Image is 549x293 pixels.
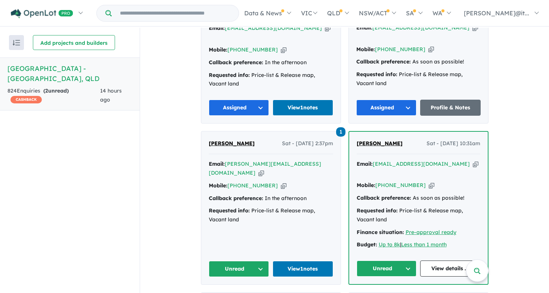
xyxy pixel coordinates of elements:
button: Assigned [209,100,269,116]
strong: Callback preference: [357,194,411,201]
a: [PHONE_NUMBER] [375,182,426,188]
strong: Callback preference: [209,195,263,202]
strong: Mobile: [356,46,375,53]
div: In the afternoon [209,58,333,67]
strong: Callback preference: [209,59,263,66]
button: Copy [473,160,478,168]
input: Try estate name, suburb, builder or developer [113,5,237,21]
img: Openlot PRO Logo White [11,9,73,18]
span: [PERSON_NAME]@it... [464,9,529,17]
span: 2 [45,87,48,94]
button: Copy [281,46,286,54]
strong: ( unread) [43,87,69,94]
button: Copy [429,181,434,189]
strong: Email: [209,160,225,167]
button: Copy [428,46,434,53]
span: Sat - [DATE] 2:37pm [282,139,333,148]
div: Price-list & Release map, Vacant land [209,206,333,224]
a: [PERSON_NAME][EMAIL_ADDRESS][DOMAIN_NAME] [209,160,321,176]
a: [PHONE_NUMBER] [375,46,425,53]
strong: Requested info: [356,71,397,78]
strong: Email: [209,25,225,31]
a: [EMAIL_ADDRESS][DOMAIN_NAME] [372,24,469,31]
a: Profile & Notes [420,100,481,116]
a: [PHONE_NUMBER] [227,46,278,53]
strong: Requested info: [357,207,398,214]
div: In the afternoon [209,194,333,203]
strong: Mobile: [209,182,227,189]
div: 824 Enquir ies [7,87,100,105]
span: [PERSON_NAME] [357,140,403,147]
div: Price-list & Release map, Vacant land [357,206,480,224]
a: [PHONE_NUMBER] [227,182,278,189]
span: Sat - [DATE] 10:31am [427,139,480,148]
button: Assigned [356,100,417,116]
button: Copy [325,24,331,32]
button: Copy [472,24,478,32]
div: Price-list & Release map, Vacant land [356,70,481,88]
div: As soon as possible! [356,57,481,66]
a: [PERSON_NAME] [209,139,255,148]
h5: [GEOGRAPHIC_DATA] - [GEOGRAPHIC_DATA] , QLD [7,63,132,84]
a: 1 [336,127,345,137]
button: Add projects and builders [33,35,115,50]
button: Unread [357,261,417,277]
span: CASHBACK [10,96,42,103]
span: [PERSON_NAME] [209,140,255,147]
a: Up to 8k [379,241,400,248]
a: Pre-approval ready [406,229,456,236]
strong: Requested info: [209,207,250,214]
strong: Email: [357,160,373,167]
a: [EMAIL_ADDRESS][DOMAIN_NAME] [373,160,470,167]
span: 14 hours ago [100,87,122,103]
a: [EMAIL_ADDRESS][DOMAIN_NAME] [225,25,322,31]
strong: Callback preference: [356,58,411,65]
button: Copy [258,169,264,177]
strong: Email: [356,24,372,31]
strong: Requested info: [209,72,250,78]
strong: Mobile: [357,182,375,188]
strong: Budget: [357,241,377,248]
button: Unread [209,261,269,277]
img: sort.svg [13,40,20,46]
a: View details ... [420,261,480,277]
div: Price-list & Release map, Vacant land [209,71,333,89]
a: Less than 1 month [401,241,447,248]
strong: Mobile: [209,46,227,53]
div: As soon as possible! [357,194,480,203]
strong: Finance situation: [357,229,404,236]
a: [PERSON_NAME] [357,139,403,148]
a: View1notes [273,261,333,277]
button: Copy [281,182,286,190]
div: | [357,240,480,249]
a: View1notes [273,100,333,116]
